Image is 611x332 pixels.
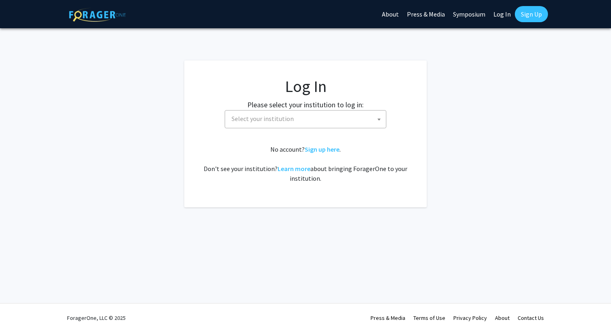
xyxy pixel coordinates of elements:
[305,145,339,153] a: Sign up here
[518,314,544,322] a: Contact Us
[225,110,386,128] span: Select your institution
[69,8,126,22] img: ForagerOne Logo
[228,111,386,127] span: Select your institution
[200,77,411,96] h1: Log In
[453,314,487,322] a: Privacy Policy
[232,115,294,123] span: Select your institution
[413,314,445,322] a: Terms of Use
[515,6,548,22] a: Sign Up
[67,304,126,332] div: ForagerOne, LLC © 2025
[371,314,405,322] a: Press & Media
[247,99,364,110] label: Please select your institution to log in:
[495,314,510,322] a: About
[200,144,411,183] div: No account? . Don't see your institution? about bringing ForagerOne to your institution.
[278,165,310,173] a: Learn more about bringing ForagerOne to your institution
